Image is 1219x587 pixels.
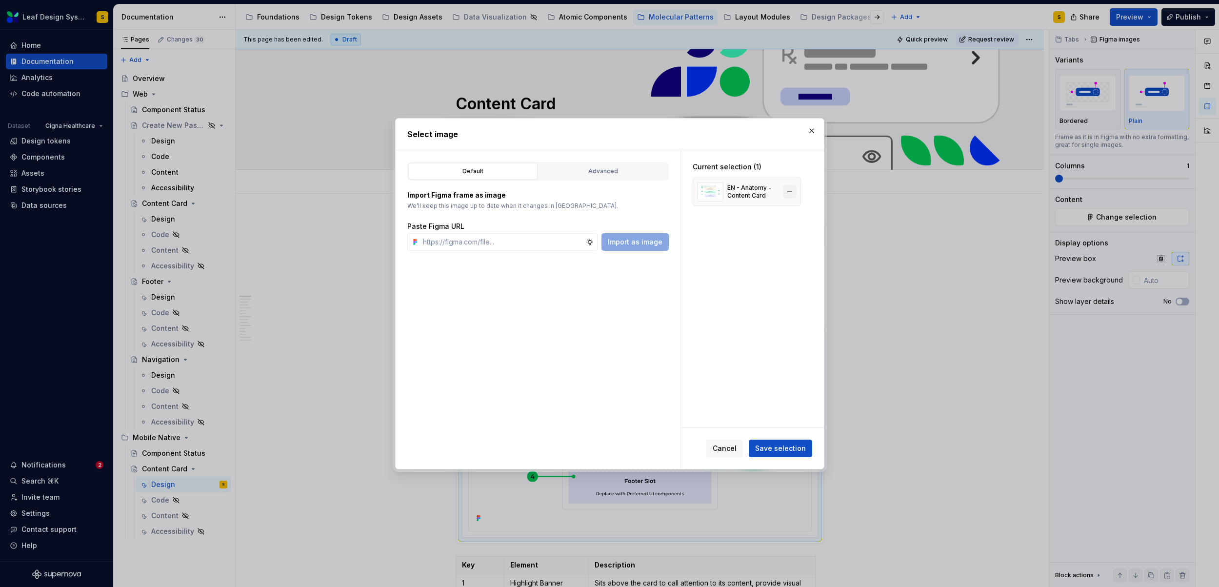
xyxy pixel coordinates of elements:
div: Default [412,166,534,176]
button: Cancel [706,440,743,457]
p: We’ll keep this image up to date when it changes in [GEOGRAPHIC_DATA]. [407,202,669,210]
input: https://figma.com/file... [419,233,586,251]
label: Paste Figma URL [407,222,464,231]
h2: Select image [407,128,812,140]
span: Save selection [755,444,806,453]
div: Current selection (1) [693,162,801,172]
button: Save selection [749,440,812,457]
div: Advanced [542,166,664,176]
div: EN - Anatomy - Content Card [727,184,779,200]
span: Cancel [713,444,737,453]
p: Import Figma frame as image [407,190,669,200]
